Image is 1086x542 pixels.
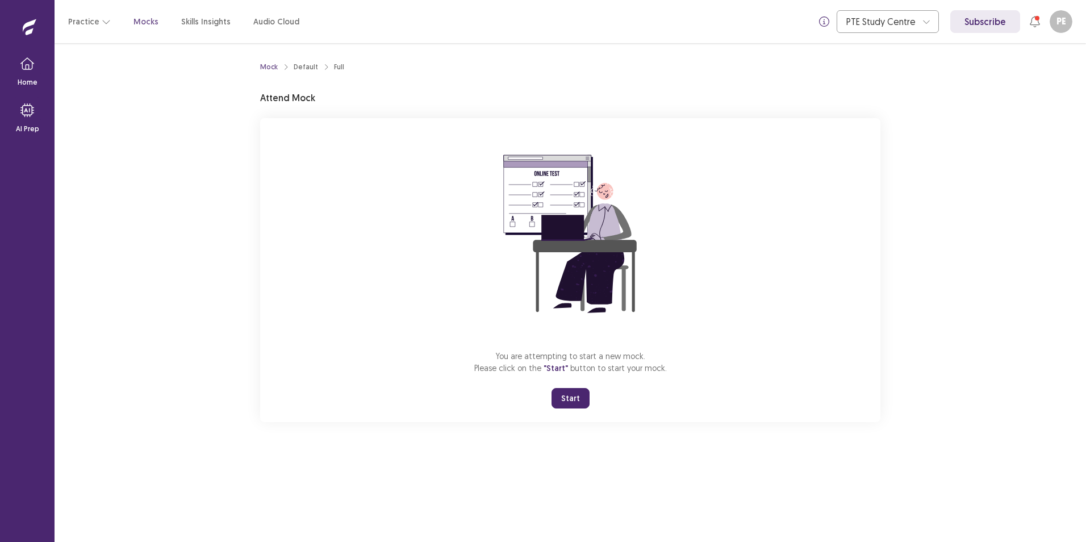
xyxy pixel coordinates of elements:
[1050,10,1072,33] button: PE
[334,62,344,72] div: Full
[552,388,590,408] button: Start
[133,16,158,28] a: Mocks
[474,350,667,374] p: You are attempting to start a new mock. Please click on the button to start your mock.
[544,363,568,373] span: "Start"
[814,11,834,32] button: info
[294,62,318,72] div: Default
[260,62,344,72] nav: breadcrumb
[468,132,673,336] img: attend-mock
[181,16,231,28] a: Skills Insights
[16,124,39,134] p: AI Prep
[260,91,315,105] p: Attend Mock
[253,16,299,28] a: Audio Cloud
[18,77,37,87] p: Home
[68,11,111,32] button: Practice
[950,10,1020,33] a: Subscribe
[260,62,278,72] a: Mock
[846,11,917,32] div: PTE Study Centre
